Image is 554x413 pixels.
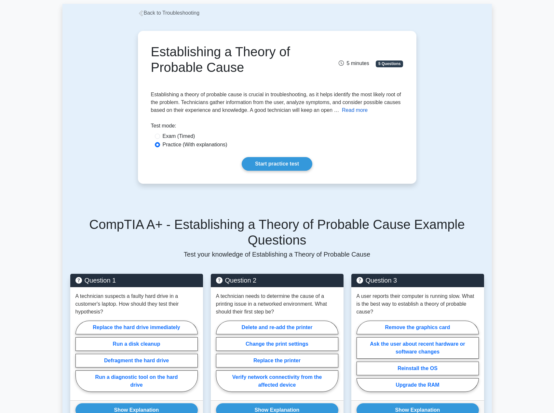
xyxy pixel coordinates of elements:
[357,362,479,375] label: Reinstall the OS
[342,106,368,114] button: Read more
[163,141,227,149] label: Practice (With explanations)
[151,92,401,113] span: Establishing a theory of probable cause is crucial in troubleshooting, as it helps identify the m...
[216,354,338,367] label: Replace the printer
[75,354,198,367] label: Defragment the hard drive
[357,276,479,284] h5: Question 3
[216,276,338,284] h5: Question 2
[216,370,338,392] label: Verify network connectivity from the affected device
[75,370,198,392] label: Run a diagnostic tool on the hard drive
[151,122,403,132] div: Test mode:
[70,250,484,258] p: Test your knowledge of Establishing a Theory of Probable Cause
[75,337,198,351] label: Run a disk cleanup
[138,10,200,16] a: Back to Troubleshooting
[242,157,312,171] a: Start practice test
[339,60,369,66] span: 5 minutes
[216,321,338,334] label: Delete and re-add the printer
[357,378,479,392] label: Upgrade the RAM
[216,337,338,351] label: Change the print settings
[357,337,479,359] label: Ask the user about recent hardware or software changes
[70,217,484,248] h5: CompTIA A+ - Establishing a Theory of Probable Cause Example Questions
[163,132,195,140] label: Exam (Timed)
[75,321,198,334] label: Replace the hard drive immediately
[357,292,479,316] p: A user reports their computer is running slow. What is the best way to establish a theory of prob...
[151,44,317,75] h1: Establishing a Theory of Probable Cause
[357,321,479,334] label: Remove the graphics card
[75,292,198,316] p: A technician suspects a faulty hard drive in a customer's laptop. How should they test their hypo...
[216,292,338,316] p: A technician needs to determine the cause of a printing issue in a networked environment. What sh...
[75,276,198,284] h5: Question 1
[376,60,403,67] span: 5 Questions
